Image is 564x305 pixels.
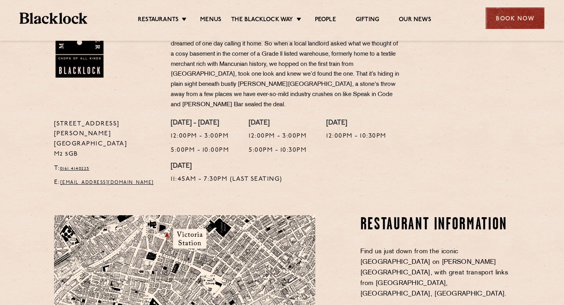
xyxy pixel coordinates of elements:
[138,16,179,25] a: Restaurants
[171,19,402,110] p: For some time now, we’ve held [GEOGRAPHIC_DATA] close to our hearts. Admirers from afar, we’ve lo...
[231,16,293,25] a: The Blacklock Way
[171,174,282,185] p: 11:45am - 7:30pm (Last Seating)
[249,131,307,142] p: 12:00pm - 3:00pm
[360,249,508,297] span: Find us just down from the iconic [GEOGRAPHIC_DATA] on [PERSON_NAME][GEOGRAPHIC_DATA], with great...
[60,180,154,185] a: [EMAIL_ADDRESS][DOMAIN_NAME]
[54,163,159,174] p: T:
[171,145,229,156] p: 5:00pm - 10:00pm
[326,131,387,142] p: 12:00pm - 10:30pm
[171,162,282,171] h4: [DATE]
[315,16,336,25] a: People
[60,166,90,171] a: 0161 4140225
[171,119,229,128] h4: [DATE] - [DATE]
[54,178,159,188] p: E:
[54,119,159,160] p: [STREET_ADDRESS][PERSON_NAME] [GEOGRAPHIC_DATA] M2 5GB
[360,215,510,235] h2: Restaurant Information
[54,19,105,78] img: BL_Manchester_Logo-bleed.png
[356,16,379,25] a: Gifting
[20,13,87,24] img: BL_Textured_Logo-footer-cropped.svg
[249,119,307,128] h4: [DATE]
[326,119,387,128] h4: [DATE]
[171,131,229,142] p: 12:00pm - 3:00pm
[200,16,221,25] a: Menus
[486,7,544,29] div: Book Now
[249,145,307,156] p: 5:00pm - 10:30pm
[399,16,431,25] a: Our News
